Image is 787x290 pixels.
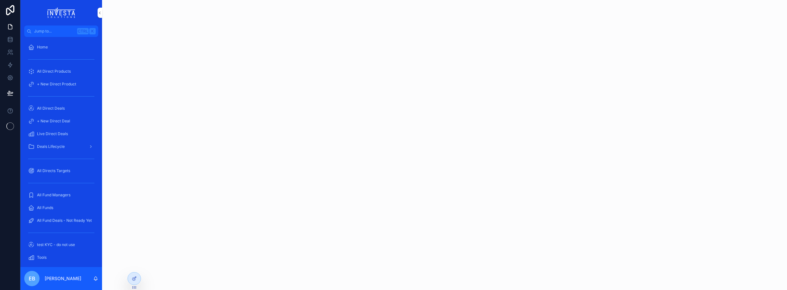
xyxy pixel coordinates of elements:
a: All Fund Managers [24,189,98,201]
span: Tools [37,255,47,260]
span: All Fund Deals - Not Ready Yet [37,218,92,223]
a: test KYC - do not use [24,239,98,250]
div: scrollable content [20,37,102,267]
a: All Fund Deals - Not Ready Yet [24,215,98,226]
a: + New Direct Deal [24,115,98,127]
span: Jump to... [34,29,75,34]
a: Tools [24,252,98,263]
span: K [90,29,95,34]
a: All Direct Deals [24,103,98,114]
a: All Funds [24,202,98,214]
span: All Direct Deals [37,106,65,111]
span: Home [37,45,48,50]
span: Deals Lifecycle [37,144,65,149]
span: test KYC - do not use [37,242,75,247]
img: App logo [48,8,75,18]
p: [PERSON_NAME] [45,275,81,282]
span: All Funds [37,205,53,210]
span: Ctrl [77,28,89,34]
span: + New Direct Deal [37,119,70,124]
span: Live Direct Deals [37,131,68,136]
a: Deals Lifecycle [24,141,98,152]
a: Live Direct Deals [24,128,98,140]
span: All Directs Targets [37,168,70,173]
span: + New Direct Product [37,82,76,87]
a: Home [24,41,98,53]
button: Jump to...CtrlK [24,25,98,37]
span: EB [29,275,35,282]
a: All Directs Targets [24,165,98,177]
a: + New Direct Product [24,78,98,90]
a: All Direct Products [24,66,98,77]
span: All Fund Managers [37,192,70,198]
span: All Direct Products [37,69,71,74]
